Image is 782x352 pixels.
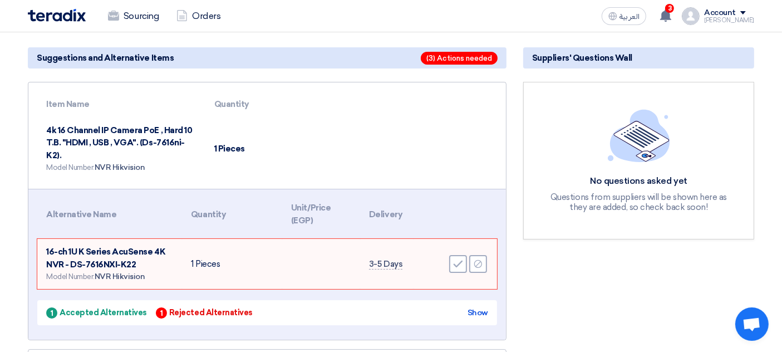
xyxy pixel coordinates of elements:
img: empty_state_list.svg [608,109,670,162]
div: Model Number: [46,162,196,173]
button: العربية [602,7,646,25]
td: 1 Pieces [182,239,282,289]
span: Suppliers' Questions Wall [532,52,632,64]
th: Delivery [360,195,414,233]
img: Teradix logo [28,9,86,22]
a: Orders [168,4,229,28]
img: profile_test.png [682,7,700,25]
div: Questions from suppliers will be shown here as they are added, so check back soon! [544,192,734,212]
th: Alternative Name [37,195,182,233]
div: Show [468,307,488,319]
span: العربية [619,13,640,21]
span: Suggestions and Alternative Items [37,52,174,64]
span: 3-5 Days [369,259,402,270]
div: No questions asked yet [544,175,734,187]
div: Account [704,8,736,18]
th: Unit/Price (EGP) [282,195,360,233]
span: NVR Hikvision [95,163,145,172]
span: 1 [46,307,57,319]
div: Model Number: [46,271,173,282]
div: Accepted Alternatives [46,307,147,319]
span: (3) Actions needed [421,52,498,65]
span: 3 [665,4,674,13]
th: Quantity [205,91,322,118]
a: Sourcing [99,4,168,28]
th: Item Name [37,91,205,118]
th: Quantity [182,195,282,233]
span: NVR Hikvision [95,272,145,281]
span: 16-ch 1U K Series AcuSense 4K NVR - DS-7616NXI-K22 [46,247,165,270]
a: Open chat [735,307,769,341]
span: 1 [156,307,167,319]
td: 1 Pieces [205,118,322,180]
div: Rejected Alternatives [156,307,253,319]
td: 4k 16 Channel IP Camera PoE , Hard 10 T.B. "HDMI , USB , VGA". (Ds-7616ni-K2). [37,118,205,180]
div: [PERSON_NAME] [704,17,754,23]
